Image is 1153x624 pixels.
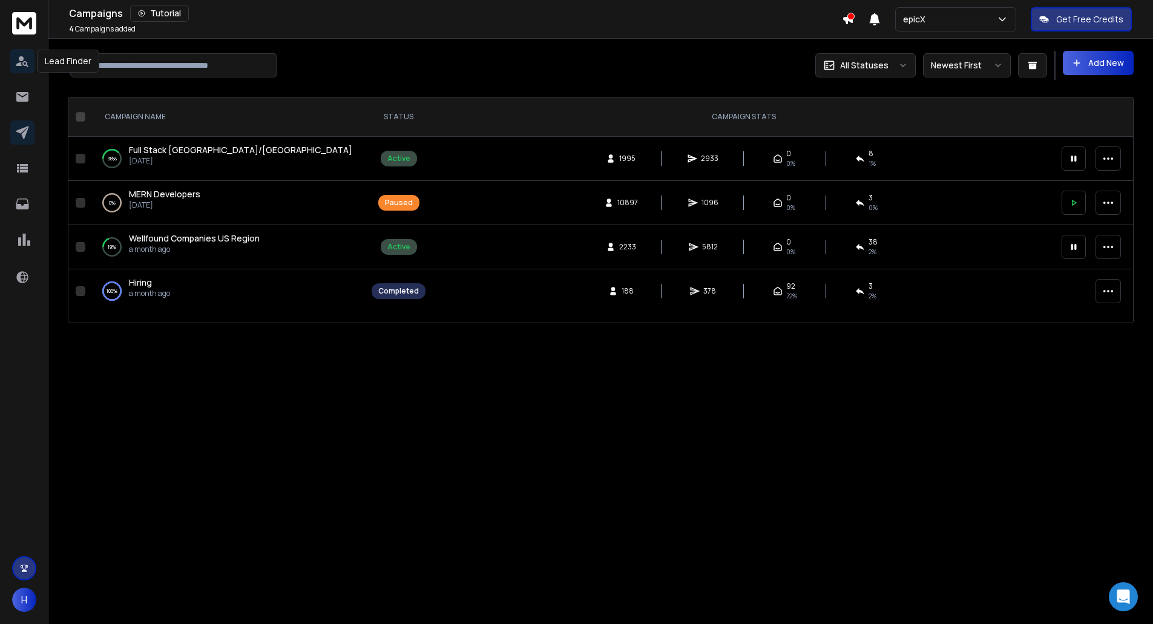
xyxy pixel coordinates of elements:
[840,59,889,71] p: All Statuses
[786,193,791,203] span: 0
[364,97,433,137] th: STATUS
[37,50,99,73] div: Lead Finder
[786,291,797,301] span: 72 %
[108,153,117,165] p: 38 %
[869,291,876,301] span: 2 %
[69,24,74,34] span: 4
[786,149,791,159] span: 0
[129,232,260,244] span: Wellfound Companies US Region
[387,154,410,163] div: Active
[129,277,152,288] span: Hiring
[702,242,718,252] span: 5812
[701,198,718,208] span: 1096
[129,289,170,298] p: a month ago
[869,193,873,203] span: 3
[703,286,716,296] span: 378
[701,154,718,163] span: 2933
[903,13,930,25] p: epicX
[129,188,200,200] a: MERN Developers
[108,241,116,253] p: 19 %
[69,24,136,34] p: Campaigns added
[617,198,638,208] span: 10897
[129,144,352,156] a: Full Stack [GEOGRAPHIC_DATA]/[GEOGRAPHIC_DATA]
[619,242,636,252] span: 2233
[130,5,189,22] button: Tutorial
[129,156,352,166] p: [DATE]
[12,588,36,612] button: H
[90,137,364,181] td: 38%Full Stack [GEOGRAPHIC_DATA]/[GEOGRAPHIC_DATA][DATE]
[869,281,873,291] span: 3
[1109,582,1138,611] div: Open Intercom Messenger
[129,232,260,245] a: Wellfound Companies US Region
[129,245,260,254] p: a month ago
[869,247,876,257] span: 2 %
[622,286,634,296] span: 188
[869,203,878,212] span: 0 %
[1063,51,1134,75] button: Add New
[107,285,117,297] p: 100 %
[385,198,413,208] div: Paused
[129,200,200,210] p: [DATE]
[619,154,636,163] span: 1995
[378,286,419,296] div: Completed
[869,149,873,159] span: 8
[1056,13,1123,25] p: Get Free Credits
[786,281,795,291] span: 92
[786,159,795,168] span: 0%
[90,269,364,314] td: 100%Hiringa month ago
[90,97,364,137] th: CAMPAIGN NAME
[1031,7,1132,31] button: Get Free Credits
[90,181,364,225] td: 0%MERN Developers[DATE]
[923,53,1011,77] button: Newest First
[869,159,876,168] span: 1 %
[786,247,795,257] span: 0%
[786,203,795,212] span: 0%
[129,277,152,289] a: Hiring
[69,5,842,22] div: Campaigns
[90,225,364,269] td: 19%Wellfound Companies US Regiona month ago
[433,97,1054,137] th: CAMPAIGN STATS
[109,197,116,209] p: 0 %
[387,242,410,252] div: Active
[786,237,791,247] span: 0
[869,237,878,247] span: 38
